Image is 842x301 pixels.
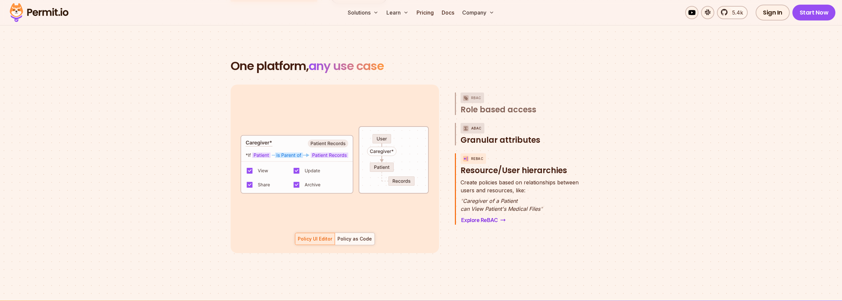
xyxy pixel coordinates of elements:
[461,198,463,204] span: "
[414,6,436,19] a: Pricing
[461,93,584,115] button: RBACRole based access
[460,6,497,19] button: Company
[461,215,507,225] a: Explore ReBAC
[461,178,579,186] span: Create policies based on relationships between
[717,6,748,19] a: 5.4k
[792,5,836,20] a: Start Now
[728,9,743,17] span: 5.4k
[345,6,381,19] button: Solutions
[461,123,584,145] button: ABACGranular attributes
[461,104,536,115] span: Role based access
[540,206,543,212] span: "
[7,1,71,24] img: Permit logo
[335,233,375,245] button: Policy as Code
[471,123,482,133] p: ABAC
[461,178,584,225] div: ReBACResource/User hierarchies
[756,5,790,20] a: Sign In
[309,57,384,74] span: any use case
[461,135,540,145] span: Granular attributes
[231,59,612,73] h2: One platform,
[461,178,579,194] p: users and resources, like:
[384,6,411,19] button: Learn
[461,197,579,213] p: Caregiver of a Patient can View Patient's Medical Files
[471,93,481,103] p: RBAC
[337,236,372,242] div: Policy as Code
[439,6,457,19] a: Docs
